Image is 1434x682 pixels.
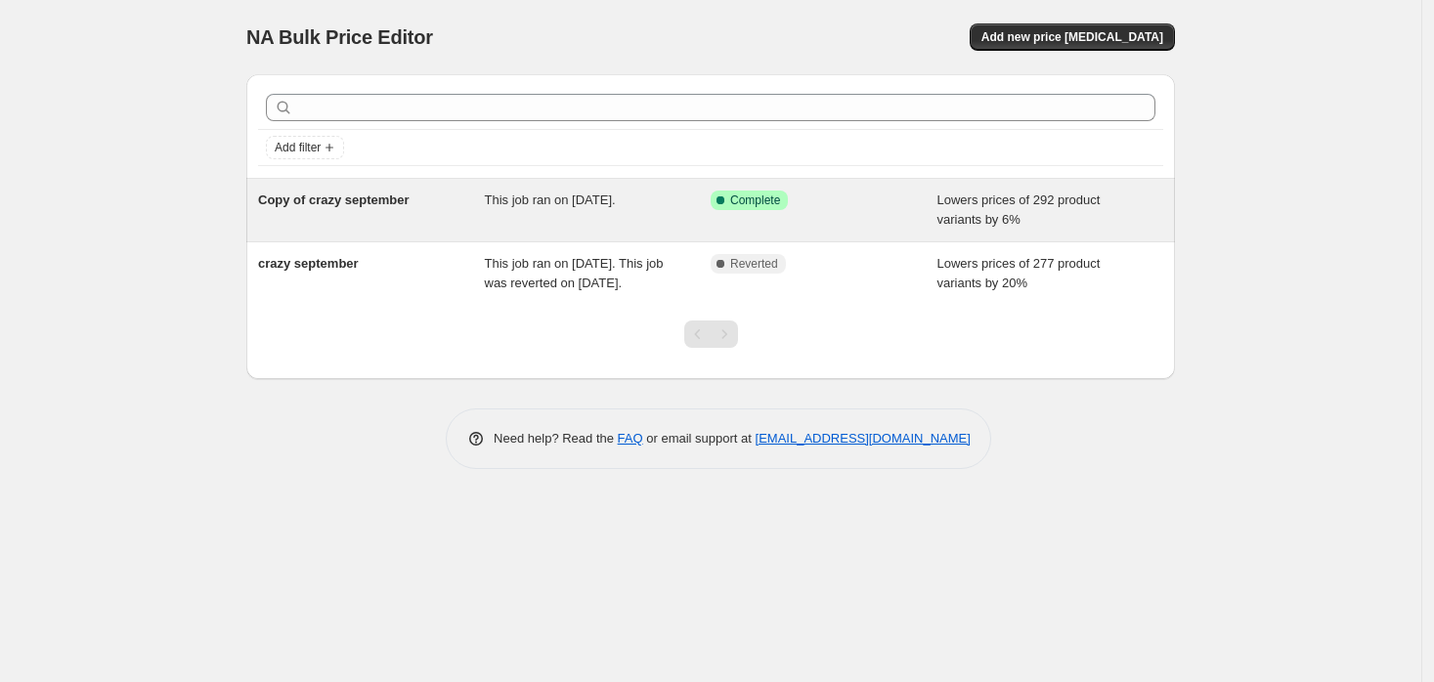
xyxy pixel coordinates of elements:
[643,431,756,446] span: or email support at
[730,192,780,208] span: Complete
[485,256,664,290] span: This job ran on [DATE]. This job was reverted on [DATE].
[266,136,344,159] button: Add filter
[684,320,738,348] nav: Pagination
[618,431,643,446] a: FAQ
[756,431,971,446] a: [EMAIL_ADDRESS][DOMAIN_NAME]
[246,26,433,48] span: NA Bulk Price Editor
[275,140,321,155] span: Add filter
[258,192,410,207] span: Copy of crazy september
[937,256,1101,290] span: Lowers prices of 277 product variants by 20%
[937,192,1101,227] span: Lowers prices of 292 product variants by 6%
[485,192,616,207] span: This job ran on [DATE].
[494,431,618,446] span: Need help? Read the
[981,29,1163,45] span: Add new price [MEDICAL_DATA]
[730,256,778,272] span: Reverted
[970,23,1175,51] button: Add new price [MEDICAL_DATA]
[258,256,359,271] span: crazy september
